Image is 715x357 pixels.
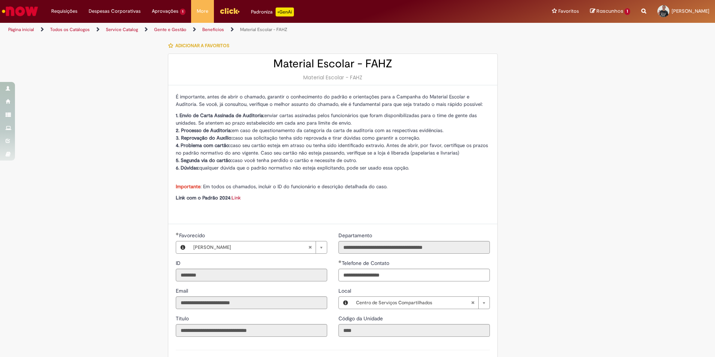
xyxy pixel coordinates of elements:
[51,7,77,15] span: Requisições
[231,195,241,201] a: Link
[176,165,199,171] strong: 6. Dúvidas:
[240,27,287,33] a: Material Escolar - FAHZ
[176,135,233,141] strong: 3. Reprovação do Auxílio:
[154,27,186,33] a: Gente e Gestão
[338,287,353,294] span: Local
[176,112,264,119] strong: 1. Envio de Carta Assinada de Auditoria:
[342,260,391,266] span: Telefone de Contato
[176,142,488,156] span: caso seu cartão esteja em atraso ou tenha sido identificado extravio. Antes de abrir, por favor, ...
[190,241,327,253] a: [PERSON_NAME]Limpar campo Favorecido
[176,127,444,134] span: em caso de questionamento da categoria da carta de auditoria com as respectivas evidências.
[176,195,241,201] span: :
[8,27,34,33] a: Página inicial
[251,7,294,16] div: Padroniza
[176,315,190,322] label: Somente leitura - Título
[352,297,490,309] a: Centro de Serviços CompartilhadosLimpar campo Local
[176,183,200,190] strong: Importante
[89,7,141,15] span: Despesas Corporativas
[176,260,182,266] span: Somente leitura - ID
[168,38,233,54] button: Adicionar a Favoritos
[176,183,387,190] span: : Em todos os chamados, incluir o ID do funcionário e descrição detalhada do caso.
[176,127,232,134] strong: 2. Processo de Auditoria:
[338,269,490,281] input: Telefone de Contato
[176,165,409,171] span: qualquer dúvida que o padrão normativo não esteja explicitando, pode ser usado essa opção.
[193,241,308,253] span: [PERSON_NAME]
[338,241,490,254] input: Departamento
[176,232,179,235] span: Obrigatório Preenchido
[176,135,420,141] span: caso sua solicitação tenha sido reprovada e tirar dúvidas como garantir a correção.
[197,7,208,15] span: More
[176,74,490,81] div: Material Escolar - FAHZ
[106,27,138,33] a: Service Catalog
[338,260,342,263] span: Obrigatório Preenchido
[176,58,490,70] h2: Material Escolar - FAHZ
[176,269,327,281] input: ID
[304,241,316,253] abbr: Limpar campo Favorecido
[176,241,190,253] button: Favorecido, Visualizar este registro Gustavo Da Rocha Lemes
[176,296,327,309] input: Email
[6,23,471,37] ul: Trilhas de página
[356,297,471,309] span: Centro de Serviços Compartilhados
[339,297,352,309] button: Local, Visualizar este registro Centro de Serviços Compartilhados
[176,195,230,201] strong: Link com o Padrão 2024
[176,94,483,107] span: É importante, antes de abrir o chamado, garantir o conhecimento do padrão e orientações para a Ca...
[176,157,232,164] strong: 5. Segunda via do cartão:
[558,7,579,15] span: Favoritos
[276,7,294,16] p: +GenAi
[672,8,709,14] span: [PERSON_NAME]
[176,157,357,164] span: caso você tenha perdido o cartão e necessite de outro.
[467,297,478,309] abbr: Limpar campo Local
[180,9,185,15] span: 1
[202,27,224,33] a: Benefícios
[179,232,206,239] span: Necessários - Favorecido
[176,259,182,267] label: Somente leitura - ID
[338,315,384,322] label: Somente leitura - Código da Unidade
[50,27,90,33] a: Todos os Catálogos
[220,5,240,16] img: click_logo_yellow_360x200.png
[152,7,178,15] span: Aprovações
[176,112,477,126] span: enviar cartas assinadas pelos funcionários que foram disponibilizadas para o time de gente das un...
[590,8,630,15] a: Rascunhos
[176,142,230,149] strong: 4. Problema com cartão:
[338,232,374,239] label: Somente leitura - Departamento
[176,324,327,337] input: Título
[625,8,630,15] span: 1
[175,43,229,49] span: Adicionar a Favoritos
[338,324,490,337] input: Código da Unidade
[1,4,39,19] img: ServiceNow
[176,287,190,295] label: Somente leitura - Email
[596,7,623,15] span: Rascunhos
